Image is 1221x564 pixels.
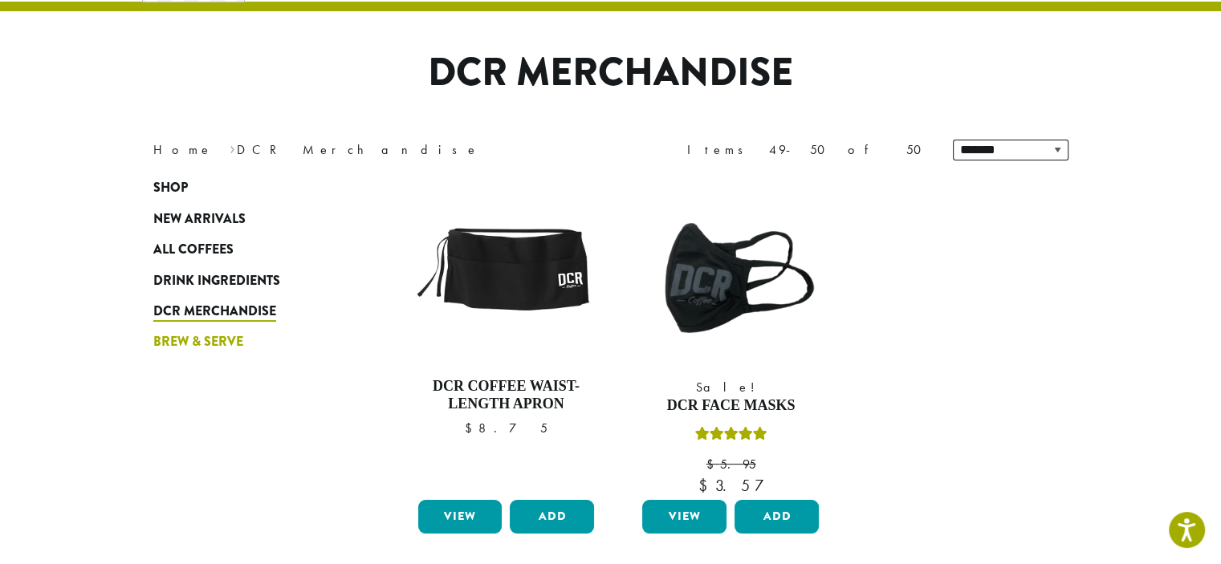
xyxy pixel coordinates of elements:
[153,140,587,160] nav: Breadcrumb
[141,50,1081,96] h1: DCR Merchandise
[510,500,594,534] button: Add
[230,135,235,160] span: ›
[153,234,346,265] a: All Coffees
[418,500,503,534] a: View
[706,456,755,473] bdi: 5.95
[638,397,823,415] h4: DCR Face Masks
[153,240,234,260] span: All Coffees
[414,378,599,412] h4: DCR Coffee Waist-Length Apron
[698,475,763,496] bdi: 3.57
[465,420,478,436] span: $
[153,332,243,352] span: Brew & Serve
[638,181,823,365] img: Mask_WhiteBackground-300x300.png
[153,204,346,234] a: New Arrivals
[698,475,715,496] span: $
[153,302,276,322] span: DCR Merchandise
[153,271,280,291] span: Drink Ingredients
[735,500,819,534] button: Add
[153,327,346,357] a: Brew & Serve
[153,296,346,327] a: DCR Merchandise
[153,178,188,198] span: Shop
[153,172,346,203] a: Shop
[414,181,599,493] a: DCR Coffee Waist-Length Apron $8.75
[413,181,598,365] img: LO2858.01.png
[153,141,213,158] a: Home
[706,456,719,473] span: $
[153,265,346,295] a: Drink Ingredients
[153,209,246,229] span: New Arrivals
[465,420,547,436] bdi: 8.75
[638,378,823,397] span: Sale!
[638,181,823,493] a: Sale! DCR Face MasksRated 5.00 out of 5 $5.95
[687,140,929,160] div: Items 49-50 of 50
[694,424,767,448] div: Rated 5.00 out of 5
[642,500,726,534] a: View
